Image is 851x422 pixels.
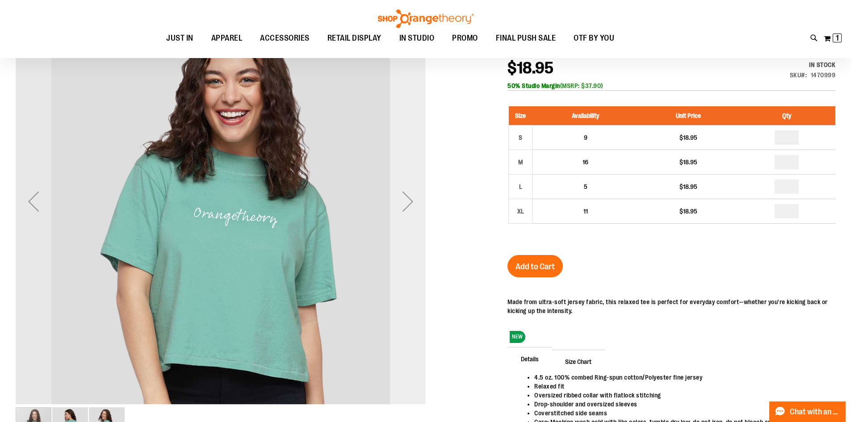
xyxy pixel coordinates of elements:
div: $18.95 [643,158,734,167]
a: OTF BY YOU [565,28,623,49]
span: 5 [584,183,587,190]
span: NEW [510,331,525,343]
div: (MSRP: $37.90) [507,81,835,90]
span: $18.95 [507,59,553,77]
span: 9 [584,134,587,141]
div: 1470999 [811,71,836,79]
span: OTF BY YOU [574,28,614,48]
span: Details [507,347,552,370]
li: Oversized ribbed collar with flatlock stitching [534,391,826,400]
li: Drop-shoulder and oversized sleeves [534,400,826,409]
div: In stock [790,60,836,69]
div: $18.95 [643,182,734,191]
span: 11 [583,208,588,215]
div: $18.95 [643,207,734,216]
a: IN STUDIO [390,28,444,49]
li: Coverstitched side seams [534,409,826,418]
span: APPAREL [211,28,243,48]
th: Availability [532,106,639,125]
div: Made from ultra-soft jersey fabric, this relaxed tee is perfect for everyday comfort—whether you'... [507,297,835,315]
a: FINAL PUSH SALE [487,28,565,49]
span: IN STUDIO [399,28,435,48]
th: Size [509,106,532,125]
span: FINAL PUSH SALE [496,28,556,48]
a: RETAIL DISPLAY [319,28,390,49]
div: L [514,180,527,193]
div: M [514,155,527,169]
button: Chat with an Expert [769,401,846,422]
th: Qty [738,106,835,125]
div: XL [514,205,527,218]
span: Add to Cart [516,262,555,272]
span: ACCESSORIES [260,28,310,48]
div: S [514,131,527,144]
span: Chat with an Expert [790,408,840,416]
li: 4.5 oz. 100% combed Ring-spun cotton/Polyester fine jersey [534,373,826,382]
img: Shop Orangetheory [377,9,475,28]
a: ACCESSORIES [251,28,319,49]
th: Unit Price [638,106,738,125]
span: Size Chart [552,350,605,373]
span: 16 [583,159,588,166]
span: PROMO [452,28,478,48]
strong: SKU [790,71,807,79]
a: PROMO [443,28,487,49]
span: RETAIL DISPLAY [327,28,381,48]
a: JUST IN [157,28,202,48]
li: Relaxed fit [534,382,826,391]
span: JUST IN [166,28,193,48]
div: $18.95 [643,133,734,142]
div: Availability [790,60,836,69]
b: 50% Studio Margin [507,82,560,89]
span: 1 [836,33,839,42]
button: Add to Cart [507,255,563,277]
a: APPAREL [202,28,252,49]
